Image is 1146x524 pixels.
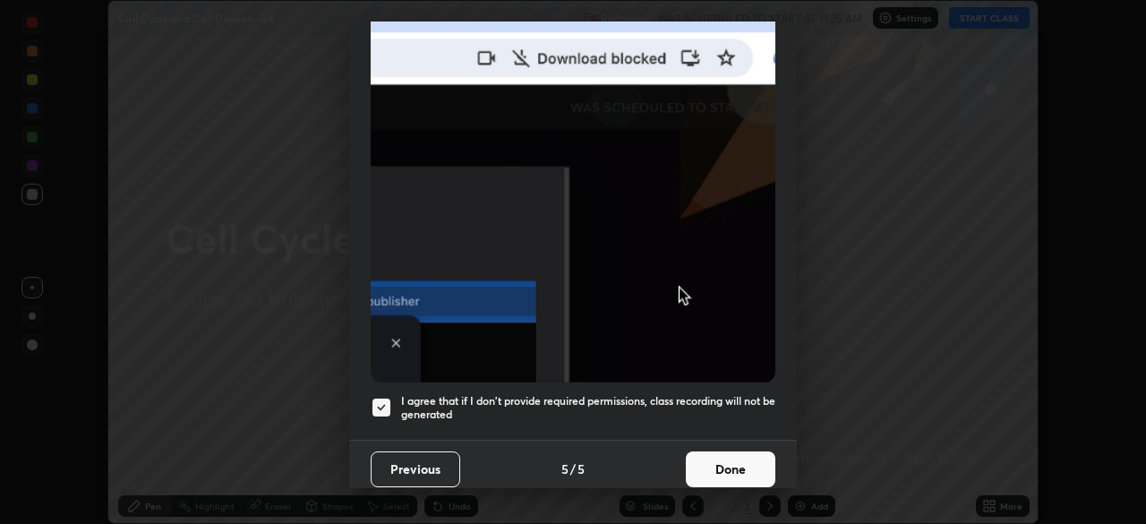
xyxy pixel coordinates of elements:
[577,460,585,478] h4: 5
[401,394,775,422] h5: I agree that if I don't provide required permissions, class recording will not be generated
[686,451,775,487] button: Done
[371,451,460,487] button: Previous
[570,460,576,478] h4: /
[561,460,569,478] h4: 5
